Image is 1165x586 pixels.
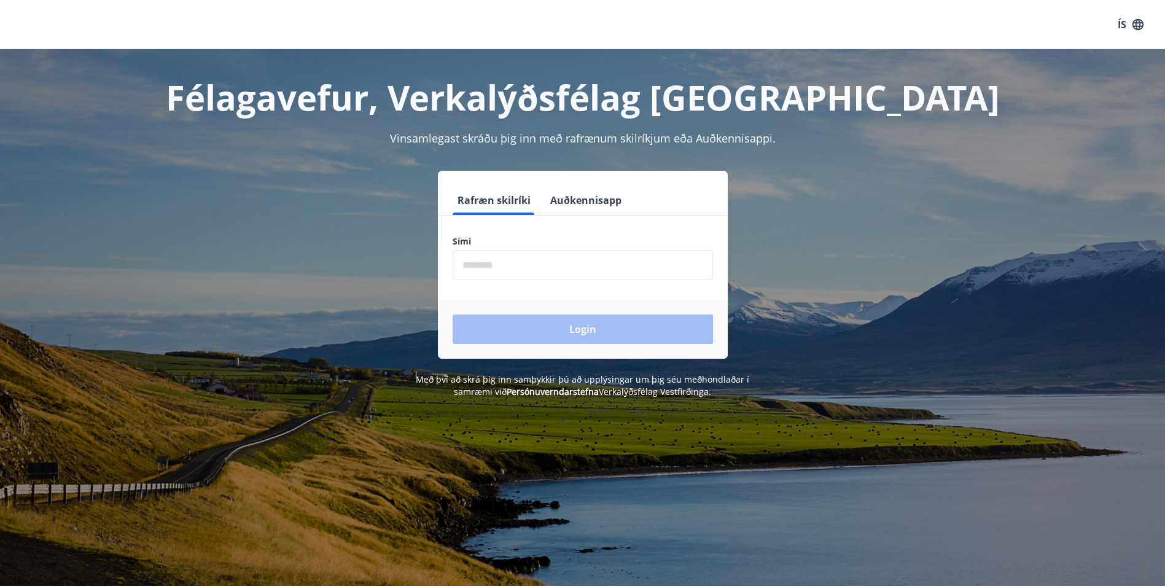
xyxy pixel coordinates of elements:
button: Auðkennisapp [545,186,626,215]
span: Vinsamlegast skráðu þig inn með rafrænum skilríkjum eða Auðkennisappi. [390,131,776,146]
h1: Félagavefur, Verkalýðsfélag [GEOGRAPHIC_DATA] [155,74,1010,120]
label: Sími [453,235,713,248]
button: Rafræn skilríki [453,186,536,215]
button: ÍS [1111,14,1150,36]
a: Persónuverndarstefna [507,386,599,397]
span: Með því að skrá þig inn samþykkir þú að upplýsingar um þig séu meðhöndlaðar í samræmi við Verkalý... [416,373,749,397]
